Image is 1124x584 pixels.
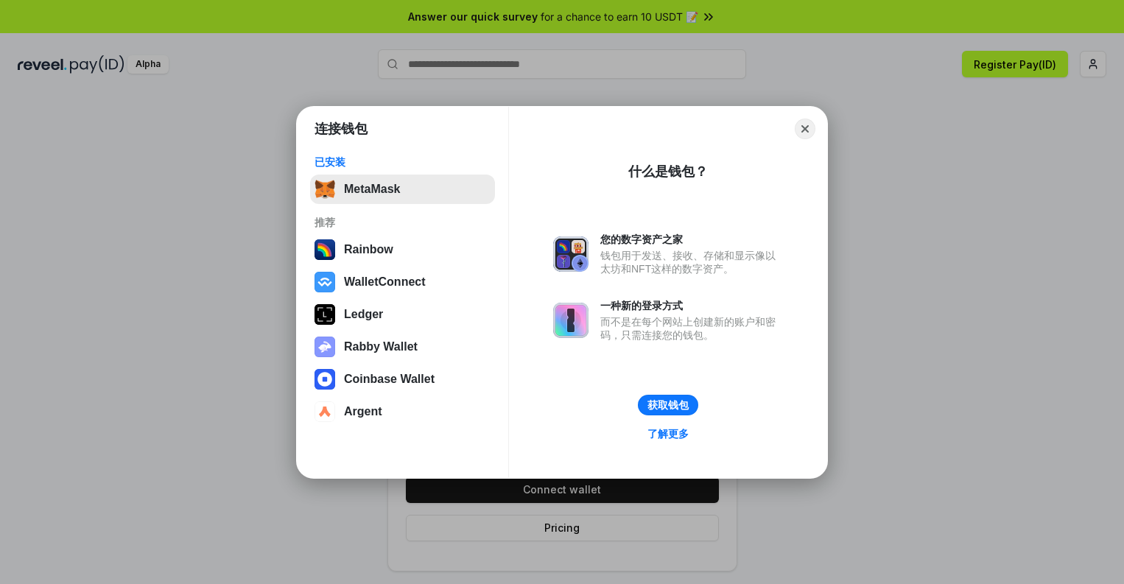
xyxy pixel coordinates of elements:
img: svg+xml,%3Csvg%20width%3D%2228%22%20height%3D%2228%22%20viewBox%3D%220%200%2028%2028%22%20fill%3D... [315,401,335,422]
button: Close [795,119,815,139]
button: Rabby Wallet [310,332,495,362]
button: Rainbow [310,235,495,264]
h1: 连接钱包 [315,120,368,138]
button: Coinbase Wallet [310,365,495,394]
button: 获取钱包 [638,395,698,415]
button: Ledger [310,300,495,329]
img: svg+xml,%3Csvg%20width%3D%2228%22%20height%3D%2228%22%20viewBox%3D%220%200%2028%2028%22%20fill%3D... [315,369,335,390]
div: 钱包用于发送、接收、存储和显示像以太坊和NFT这样的数字资产。 [600,249,783,275]
img: svg+xml,%3Csvg%20xmlns%3D%22http%3A%2F%2Fwww.w3.org%2F2000%2Fsvg%22%20fill%3D%22none%22%20viewBox... [553,236,589,272]
img: svg+xml,%3Csvg%20xmlns%3D%22http%3A%2F%2Fwww.w3.org%2F2000%2Fsvg%22%20width%3D%2228%22%20height%3... [315,304,335,325]
div: 什么是钱包？ [628,163,708,180]
div: Coinbase Wallet [344,373,435,386]
div: 推荐 [315,216,491,229]
img: svg+xml,%3Csvg%20fill%3D%22none%22%20height%3D%2233%22%20viewBox%3D%220%200%2035%2033%22%20width%... [315,179,335,200]
div: 一种新的登录方式 [600,299,783,312]
div: 您的数字资产之家 [600,233,783,246]
img: svg+xml,%3Csvg%20width%3D%2228%22%20height%3D%2228%22%20viewBox%3D%220%200%2028%2028%22%20fill%3D... [315,272,335,292]
div: 了解更多 [647,427,689,440]
img: svg+xml,%3Csvg%20xmlns%3D%22http%3A%2F%2Fwww.w3.org%2F2000%2Fsvg%22%20fill%3D%22none%22%20viewBox... [553,303,589,338]
div: Rainbow [344,243,393,256]
div: Rabby Wallet [344,340,418,353]
img: svg+xml,%3Csvg%20xmlns%3D%22http%3A%2F%2Fwww.w3.org%2F2000%2Fsvg%22%20fill%3D%22none%22%20viewBox... [315,337,335,357]
div: Ledger [344,308,383,321]
div: WalletConnect [344,275,426,289]
button: Argent [310,397,495,426]
div: MetaMask [344,183,400,196]
button: MetaMask [310,175,495,204]
button: WalletConnect [310,267,495,297]
div: 获取钱包 [647,398,689,412]
div: 而不是在每个网站上创建新的账户和密码，只需连接您的钱包。 [600,315,783,342]
img: svg+xml,%3Csvg%20width%3D%22120%22%20height%3D%22120%22%20viewBox%3D%220%200%20120%20120%22%20fil... [315,239,335,260]
div: 已安装 [315,155,491,169]
div: Argent [344,405,382,418]
a: 了解更多 [639,424,698,443]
